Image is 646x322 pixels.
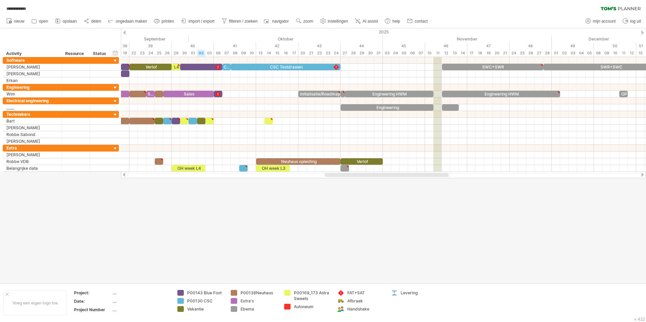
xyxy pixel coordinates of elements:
div: Wim [6,91,58,97]
div: woensdag, 8 Oktober 2025 [231,50,239,57]
div: FAT+SAT [347,290,384,296]
div: Status [93,50,108,57]
div: vrijdag, 10 Oktober 2025 [248,50,256,57]
div: 44 [341,43,383,50]
span: zoom [303,19,313,24]
div: Oktober 2025 [189,35,383,43]
a: import / export [179,17,217,26]
div: woensdag, 24 September 2025 [146,50,155,57]
div: donderdag, 25 September 2025 [155,50,163,57]
div: woensdag, 22 Oktober 2025 [315,50,324,57]
a: help [383,17,402,26]
span: contact [415,19,428,24]
div: donderdag, 30 Oktober 2025 [366,50,374,57]
div: maandag, 20 Oktober 2025 [298,50,307,57]
div: dinsdag, 2 December 2025 [560,50,569,57]
div: Levering [401,290,438,296]
div: donderdag, 6 November 2025 [408,50,417,57]
div: donderdag, 2 Oktober 2025 [197,50,205,57]
div: Sales [146,91,155,97]
a: printen [152,17,176,26]
div: Belangrijke data [6,165,58,171]
span: open [39,19,48,24]
a: delen [82,17,103,26]
div: maandag, 17 November 2025 [467,50,476,57]
div: Extra [6,145,58,151]
div: donderdag, 9 Oktober 2025 [239,50,248,57]
div: vrijdag, 7 November 2025 [417,50,425,57]
div: maandag, 27 Oktober 2025 [341,50,349,57]
span: AI assist [363,19,378,24]
div: maandag, 15 December 2025 [636,50,645,57]
div: Robbe VDB [6,158,58,165]
div: 50 [594,43,636,50]
a: navigator [263,17,291,26]
div: [PERSON_NAME] [6,125,58,131]
div: Verlof [129,64,172,70]
div: woensdag, 15 Oktober 2025 [273,50,281,57]
a: filteren / zoeken [220,17,260,26]
div: Engineering HWM [345,91,433,97]
div: L4 [172,64,180,70]
div: maandag, 22 September 2025 [129,50,138,57]
span: printen [161,19,174,24]
div: donderdag, 4 December 2025 [577,50,586,57]
div: OP [619,91,628,97]
div: Neuhaus opleiding [256,158,341,165]
div: Project Number [74,307,111,313]
div: [PERSON_NAME] [6,64,58,70]
div: woensdag, 3 December 2025 [569,50,577,57]
div: Project: [74,290,111,296]
div: [PERSON_NAME] [6,71,58,77]
div: maandag, 29 September 2025 [172,50,180,57]
div: Initialisatie/Roadmap [298,91,341,97]
div: donderdag, 27 November 2025 [535,50,543,57]
div: Electrical engineering [6,98,58,104]
div: dinsdag, 4 November 2025 [391,50,400,57]
div: vrijdag, 19 September 2025 [121,50,129,57]
a: nieuw [5,17,26,26]
div: Engineering HWM [442,91,560,97]
div: Voeg een eigen logo toe [3,290,67,316]
div: woensdag, 1 Oktober 2025 [189,50,197,57]
div: woensdag, 19 November 2025 [484,50,493,57]
div: SWC+SWR [442,64,543,70]
div: ____ [6,104,58,111]
div: Erkan [6,77,58,84]
div: CSC Testdraaien [231,64,341,70]
div: November 2025 [383,35,552,43]
span: delen [91,19,101,24]
div: [PERSON_NAME] [6,152,58,158]
div: Software [6,57,58,63]
div: P00169_173 Astra Sweets [294,290,331,301]
div: 48 [510,43,552,50]
a: opslaan [53,17,79,26]
span: nieuw [14,19,24,24]
div: P00130 CSC [187,298,224,304]
div: donderdag, 13 November 2025 [450,50,459,57]
div: Ebema [241,306,277,312]
div: dinsdag, 18 November 2025 [476,50,484,57]
span: help [392,19,400,24]
div: Engineering [341,104,433,111]
div: Robbe Sabond [6,131,58,138]
div: vrijdag, 5 December 2025 [586,50,594,57]
div: donderdag, 23 Oktober 2025 [324,50,332,57]
div: Afbraak [347,298,384,304]
div: [PERSON_NAME] [6,138,58,144]
div: woensdag, 5 November 2025 [400,50,408,57]
span: ongedaan maken [116,19,147,24]
div: vrijdag, 21 November 2025 [501,50,510,57]
span: mijn account [593,19,616,24]
div: vrijdag, 31 Oktober 2025 [374,50,383,57]
a: ongedaan maken [106,17,149,26]
div: P00138Neuhaus [241,290,277,296]
div: vrijdag, 14 November 2025 [459,50,467,57]
div: maandag, 24 November 2025 [510,50,518,57]
div: OH week L4 [172,165,205,171]
div: vrijdag, 26 September 2025 [163,50,172,57]
div: dinsdag, 30 September 2025 [180,50,189,57]
div: Vakantie [187,306,224,312]
div: v 422 [634,317,645,322]
div: P00143 Blue Foot [187,290,224,296]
